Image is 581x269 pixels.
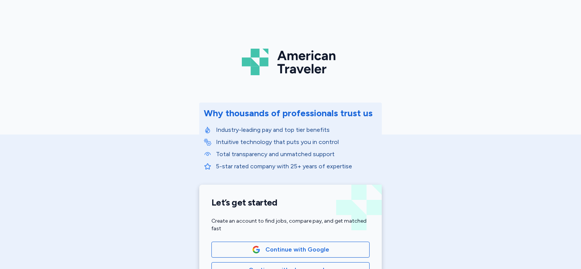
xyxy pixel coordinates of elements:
[211,242,370,258] button: Google LogoContinue with Google
[216,138,377,147] p: Intuitive technology that puts you in control
[204,107,373,119] div: Why thousands of professionals trust us
[252,245,260,254] img: Google Logo
[216,150,377,159] p: Total transparency and unmatched support
[216,162,377,171] p: 5-star rated company with 25+ years of expertise
[211,197,370,208] h1: Let’s get started
[216,125,377,134] p: Industry-leading pay and top tier benefits
[265,245,329,254] span: Continue with Google
[242,46,339,78] img: Logo
[211,217,370,233] div: Create an account to find jobs, compare pay, and get matched fast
